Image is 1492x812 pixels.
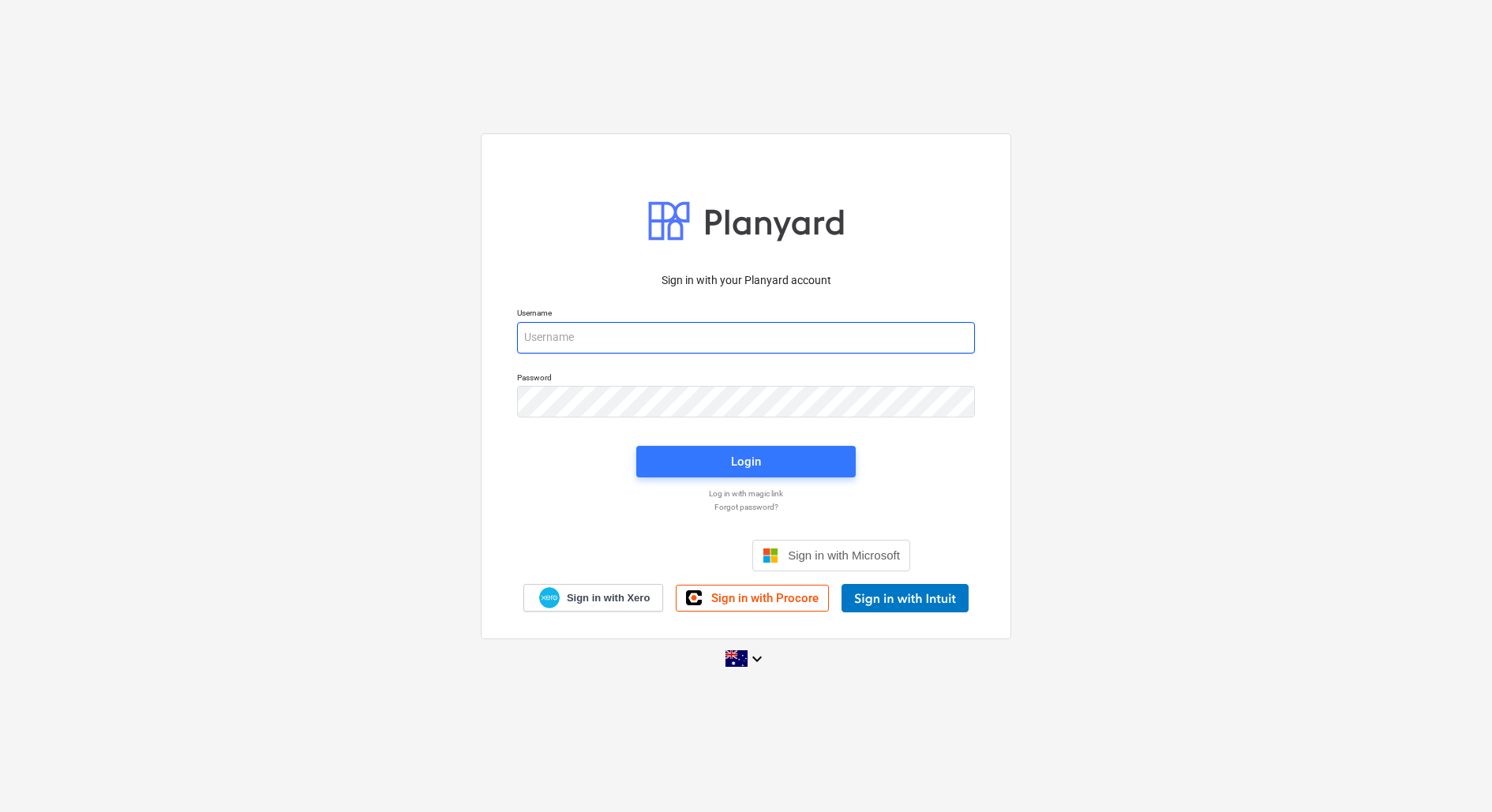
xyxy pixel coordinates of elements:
a: Sign in with Xero [523,584,664,612]
img: Xero logo [539,587,560,608]
img: Microsoft logo [763,548,778,563]
span: Sign in with Microsoft [788,548,900,562]
p: Username [517,308,975,321]
p: Password [517,372,975,386]
iframe: Sign in with Google Button [574,538,748,573]
span: Sign in with Procore [711,591,819,605]
div: Login [731,451,761,472]
input: Username [517,322,975,354]
button: Login [636,446,856,477]
p: Sign in with your Planyard account [517,272,975,289]
span: Sign in with Xero [567,591,650,605]
a: Log in with magic link [509,488,983,499]
a: Sign in with Procore [676,585,829,612]
i: keyboard_arrow_down [748,649,767,668]
a: Forgot password? [509,502,983,512]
